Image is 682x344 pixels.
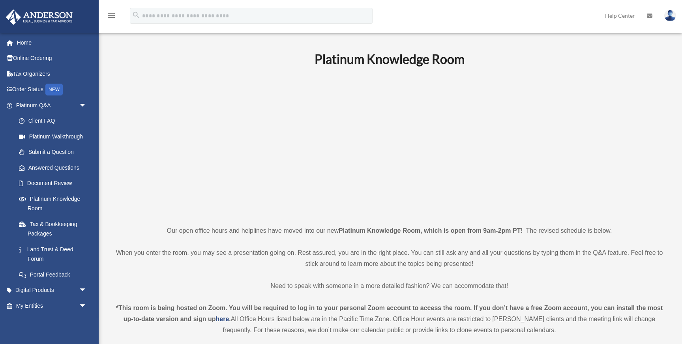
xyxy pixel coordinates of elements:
[112,225,666,236] p: Our open office hours and helplines have moved into our new ! The revised schedule is below.
[11,191,95,216] a: Platinum Knowledge Room
[11,129,99,144] a: Platinum Walkthrough
[107,11,116,21] i: menu
[79,314,95,330] span: arrow_drop_down
[79,282,95,299] span: arrow_drop_down
[216,316,229,322] a: here
[6,282,99,298] a: Digital Productsarrow_drop_down
[6,314,99,329] a: My [PERSON_NAME] Teamarrow_drop_down
[11,176,99,191] a: Document Review
[6,97,99,113] a: Platinum Q&Aarrow_drop_down
[4,9,75,25] img: Anderson Advisors Platinum Portal
[6,66,99,82] a: Tax Organizers
[79,298,95,314] span: arrow_drop_down
[112,247,666,269] p: When you enter the room, you may see a presentation going on. Rest assured, you are in the right ...
[11,241,99,267] a: Land Trust & Deed Forum
[11,113,99,129] a: Client FAQ
[116,305,663,322] strong: *This room is being hosted on Zoom. You will be required to log in to your personal Zoom account ...
[11,267,99,282] a: Portal Feedback
[315,51,465,67] b: Platinum Knowledge Room
[45,84,63,95] div: NEW
[664,10,676,21] img: User Pic
[271,77,508,211] iframe: 231110_Toby_KnowledgeRoom
[339,227,521,234] strong: Platinum Knowledge Room, which is open from 9am-2pm PT
[79,97,95,114] span: arrow_drop_down
[6,298,99,314] a: My Entitiesarrow_drop_down
[107,14,116,21] a: menu
[229,316,230,322] strong: .
[6,50,99,66] a: Online Ordering
[6,35,99,50] a: Home
[11,160,99,176] a: Answered Questions
[112,280,666,292] p: Need to speak with someone in a more detailed fashion? We can accommodate that!
[112,303,666,336] div: All Office Hours listed below are in the Pacific Time Zone. Office Hour events are restricted to ...
[6,82,99,98] a: Order StatusNEW
[11,216,99,241] a: Tax & Bookkeeping Packages
[132,11,141,19] i: search
[11,144,99,160] a: Submit a Question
